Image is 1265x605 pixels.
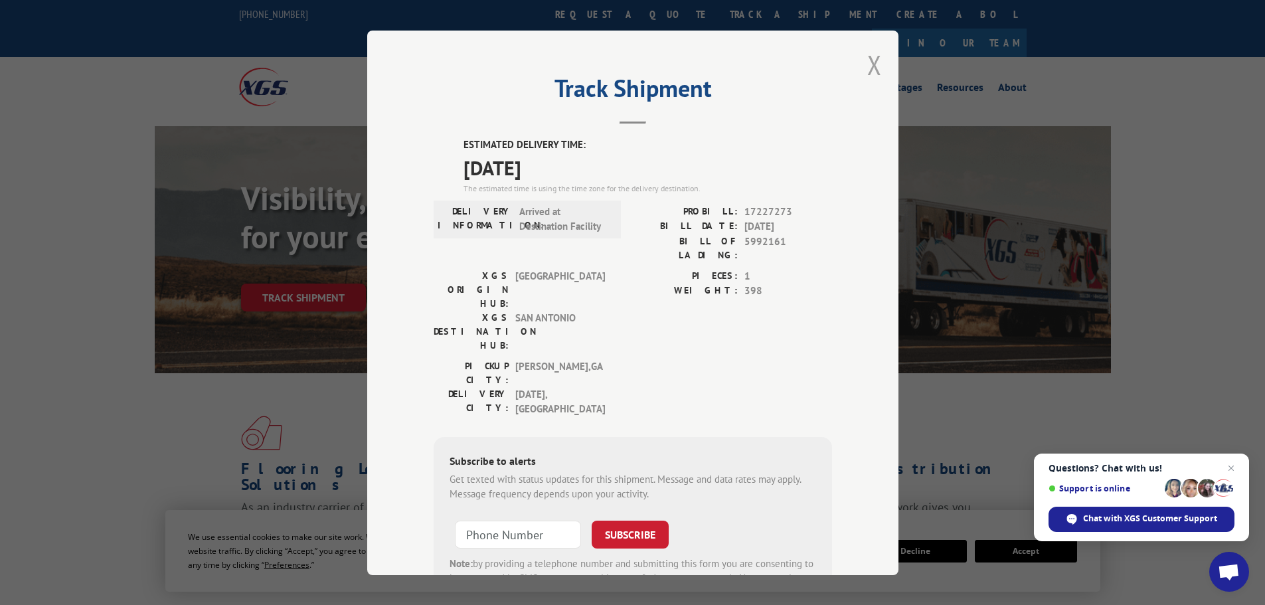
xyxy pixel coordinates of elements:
span: Chat with XGS Customer Support [1083,513,1217,525]
label: BILL DATE: [633,219,738,234]
span: 1 [744,268,832,284]
button: SUBSCRIBE [592,520,669,548]
label: PROBILL: [633,204,738,219]
div: The estimated time is using the time zone for the delivery destination. [464,182,832,194]
strong: Note: [450,557,473,569]
div: Get texted with status updates for this shipment. Message and data rates may apply. Message frequ... [450,472,816,501]
label: PICKUP CITY: [434,359,509,387]
span: Support is online [1049,483,1160,493]
span: [DATE] [464,152,832,182]
span: [DATE] [744,219,832,234]
span: Chat with XGS Customer Support [1049,507,1234,532]
span: 17227273 [744,204,832,219]
label: BILL OF LADING: [633,234,738,262]
h2: Track Shipment [434,79,832,104]
input: Phone Number [455,520,581,548]
label: WEIGHT: [633,284,738,299]
a: Open chat [1209,552,1249,592]
span: [GEOGRAPHIC_DATA] [515,268,605,310]
button: Close modal [867,47,882,82]
span: [DATE] , [GEOGRAPHIC_DATA] [515,387,605,416]
span: [PERSON_NAME] , GA [515,359,605,387]
label: XGS ORIGIN HUB: [434,268,509,310]
span: 398 [744,284,832,299]
label: DELIVERY INFORMATION: [438,204,513,234]
span: Questions? Chat with us! [1049,463,1234,474]
label: DELIVERY CITY: [434,387,509,416]
div: by providing a telephone number and submitting this form you are consenting to be contacted by SM... [450,556,816,601]
label: XGS DESTINATION HUB: [434,310,509,352]
label: ESTIMATED DELIVERY TIME: [464,137,832,153]
span: Arrived at Destination Facility [519,204,609,234]
label: PIECES: [633,268,738,284]
span: SAN ANTONIO [515,310,605,352]
div: Subscribe to alerts [450,452,816,472]
span: 5992161 [744,234,832,262]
